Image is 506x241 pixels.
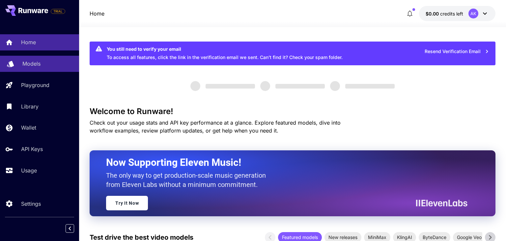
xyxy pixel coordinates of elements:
[106,171,271,189] p: The only way to get production-scale music generation from Eleven Labs without a minimum commitment.
[453,234,486,241] span: Google Veo
[21,200,41,208] p: Settings
[66,224,74,233] button: Collapse sidebar
[106,156,462,169] h2: Now Supporting Eleven Music!
[51,9,65,14] span: TRIAL
[21,103,39,110] p: Library
[51,7,65,15] span: Add your payment card to enable full platform functionality.
[421,45,493,58] button: Resend Verification Email
[324,234,361,241] span: New releases
[106,196,148,210] a: Try It Now
[21,81,49,89] p: Playground
[419,6,495,21] button: $0.00AK
[440,11,463,16] span: credits left
[21,145,43,153] p: API Keys
[426,11,440,16] span: $0.00
[90,10,104,17] nav: breadcrumb
[426,10,463,17] div: $0.00
[21,38,36,46] p: Home
[419,234,450,241] span: ByteDance
[90,119,341,134] span: Check out your usage stats and API key performance at a glance. Explore featured models, dive int...
[22,60,41,68] p: Models
[70,223,79,234] div: Collapse sidebar
[90,10,104,17] a: Home
[21,166,37,174] p: Usage
[393,234,416,241] span: KlingAI
[468,9,478,18] div: AK
[107,44,343,63] div: To access all features, click the link in the verification email we sent. Can’t find it? Check yo...
[21,124,36,132] p: Wallet
[107,45,343,52] div: You still need to verify your email
[278,234,322,241] span: Featured models
[90,107,495,116] h3: Welcome to Runware!
[364,234,390,241] span: MiniMax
